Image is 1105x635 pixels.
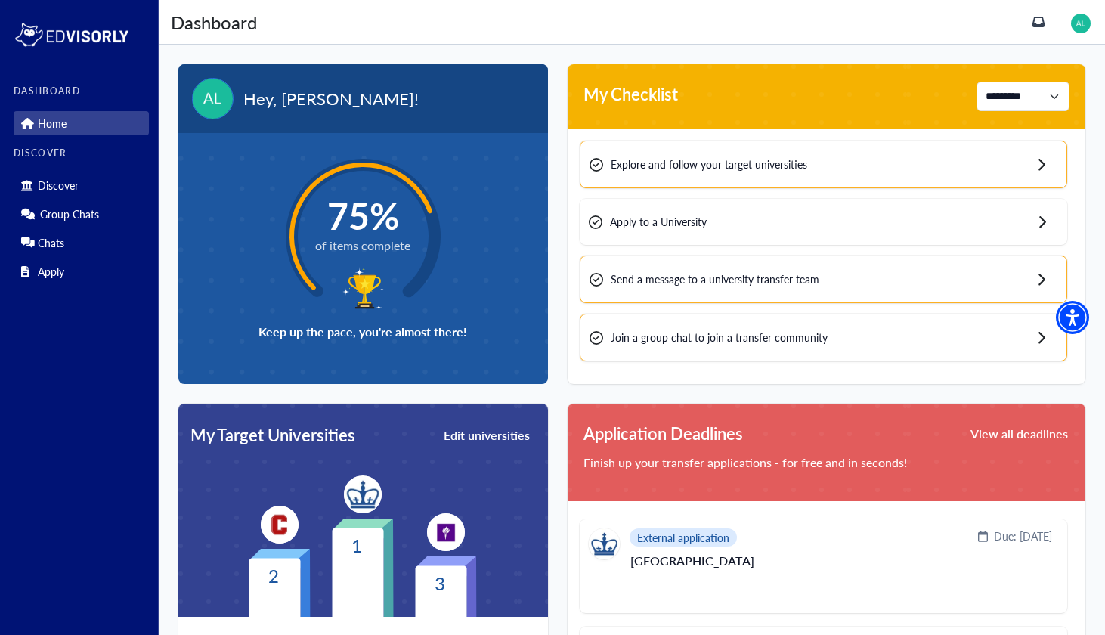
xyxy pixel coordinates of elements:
[14,259,149,283] a: Apply
[589,528,620,559] img: Columbia University
[583,454,1069,472] p: Finish up your transfer applications - for free and in seconds!
[38,237,64,249] p: Chats
[341,265,385,311] img: trophy-icon
[38,179,79,192] p: Discover
[14,231,149,255] a: Chats
[611,271,819,287] span: Send a message to a university transfer team
[40,208,99,221] p: Group Chats
[435,570,445,596] text: 3
[258,323,467,341] span: Keep up the pace, you're almost there!
[977,82,1069,111] select: Single select
[583,82,678,111] span: My Checklist
[14,173,149,197] a: Discover
[38,117,67,130] p: Home
[344,475,382,513] img: item-logo
[611,330,828,345] span: Join a group chat to join a transfer community
[442,425,531,446] button: Edit universities
[14,202,149,226] div: Group Chats
[611,156,807,172] span: Explore and follow your target universities
[1032,16,1045,28] a: inbox
[427,513,465,551] img: item-logo
[994,528,1052,544] span: Due: [DATE]
[351,532,362,558] text: 1
[171,8,257,36] div: Dashboard
[14,148,149,159] label: DISCOVER
[969,421,1069,446] button: View all deadlines
[14,86,149,97] label: DASHBOARD
[268,562,279,588] text: 2
[583,421,743,446] span: Application Deadlines
[243,86,419,111] span: Hey, [PERSON_NAME]!
[637,533,729,542] span: External application
[315,194,410,237] span: 75%
[1056,301,1089,334] div: Accessibility Menu
[190,423,355,448] span: My Target Universities
[14,20,130,50] img: logo
[14,202,149,226] a: comments
[14,111,149,135] a: Home
[38,265,64,278] p: Apply
[610,214,707,230] span: Apply to a University
[630,555,1052,579] p: [GEOGRAPHIC_DATA]
[261,506,299,544] img: item-logo
[315,237,410,255] span: of items complete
